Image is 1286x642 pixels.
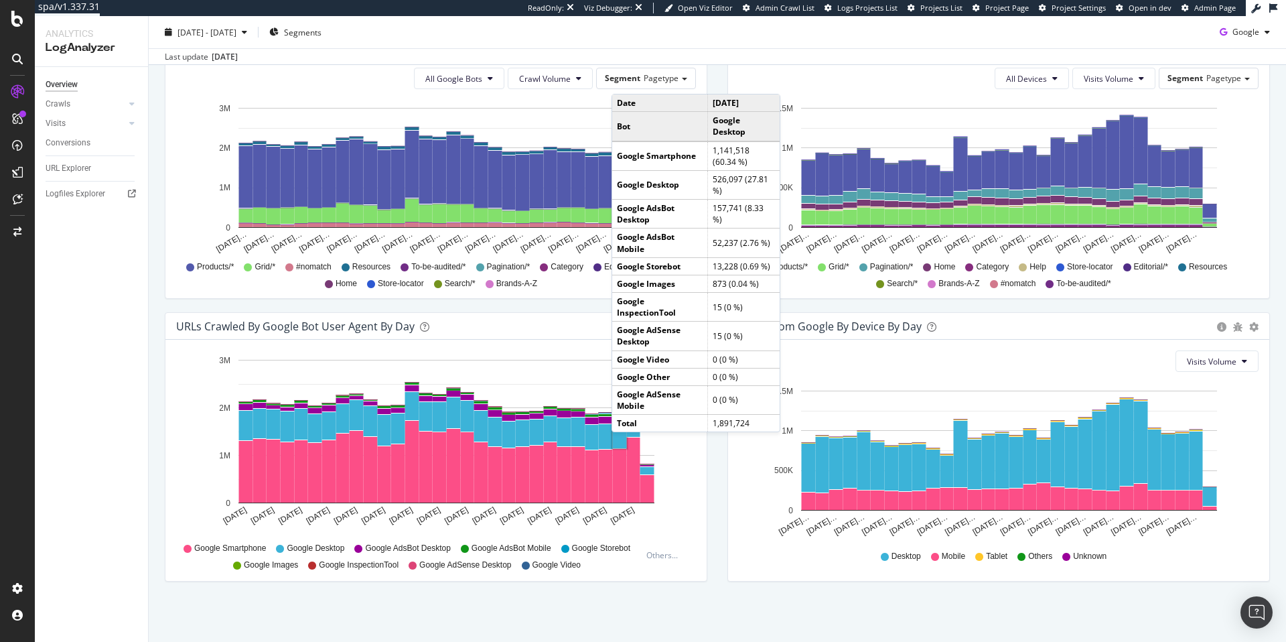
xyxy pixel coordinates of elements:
[1134,261,1168,273] span: Editorial/*
[352,261,390,273] span: Resources
[1129,3,1171,13] span: Open in dev
[496,278,537,290] span: Brands-A-Z
[443,505,470,526] text: [DATE]
[277,505,303,526] text: [DATE]
[887,278,918,290] span: Search/*
[264,21,327,43] button: Segments
[612,322,708,350] td: Google AdSense Desktop
[519,73,571,84] span: Crawl Volume
[837,3,898,13] span: Logs Projects List
[708,94,780,112] td: [DATE]
[336,278,357,290] span: Home
[708,112,780,141] td: Google Desktop
[46,136,90,150] div: Conversions
[708,275,780,292] td: 873 (0.04 %)
[973,3,1029,13] a: Project Page
[708,350,780,368] td: 0 (0 %)
[938,278,979,290] span: Brands-A-Z
[46,97,70,111] div: Crawls
[419,560,511,571] span: Google AdSense Desktop
[46,162,139,176] a: URL Explorer
[177,26,236,38] span: [DATE] - [DATE]
[212,51,238,63] div: [DATE]
[554,505,581,526] text: [DATE]
[739,100,1259,255] svg: A chart.
[581,505,608,526] text: [DATE]
[219,403,230,413] text: 2M
[176,350,696,537] svg: A chart.
[165,51,238,63] div: Last update
[46,97,125,111] a: Crawls
[1233,322,1242,332] div: bug
[920,3,962,13] span: Projects List
[782,426,793,436] text: 1M
[249,505,276,526] text: [DATE]
[1006,73,1047,84] span: All Devices
[284,26,321,38] span: Segments
[612,350,708,368] td: Google Video
[528,3,564,13] div: ReadOnly:
[219,451,230,460] text: 1M
[708,385,780,414] td: 0 (0 %)
[782,143,793,153] text: 1M
[365,543,450,554] span: Google AdsBot Desktop
[678,3,733,13] span: Open Viz Editor
[612,368,708,385] td: Google Other
[612,275,708,292] td: Google Images
[332,505,359,526] text: [DATE]
[472,543,551,554] span: Google AdsBot Mobile
[708,368,780,385] td: 0 (0 %)
[1073,551,1106,562] span: Unknown
[46,78,78,92] div: Overview
[46,117,66,131] div: Visits
[305,505,332,526] text: [DATE]
[46,187,105,201] div: Logfiles Explorer
[612,229,708,257] td: Google AdsBot Mobile
[222,505,248,526] text: [DATE]
[986,551,1007,562] span: Tablet
[487,261,530,273] span: Pagination/*
[908,3,962,13] a: Projects List
[612,94,708,112] td: Date
[985,3,1029,13] span: Project Page
[1182,3,1236,13] a: Admin Page
[612,200,708,229] td: Google AdsBot Desktop
[46,187,139,201] a: Logfiles Explorer
[646,550,684,561] div: Others...
[1232,26,1259,38] span: Google
[1217,322,1226,332] div: circle-info
[1175,350,1259,372] button: Visits Volume
[1056,278,1111,290] span: To-be-audited/*
[255,261,275,273] span: Grid/*
[219,143,230,153] text: 2M
[1028,551,1052,562] span: Others
[526,505,553,526] text: [DATE]
[708,141,780,171] td: 1,141,518 (60.34 %)
[788,223,793,233] text: 0
[612,257,708,275] td: Google Storebot
[774,184,793,193] text: 500K
[788,506,793,515] text: 0
[411,261,466,273] span: To-be-audited/*
[388,505,415,526] text: [DATE]
[244,560,298,571] span: Google Images
[219,184,230,193] text: 1M
[46,117,125,131] a: Visits
[46,136,139,150] a: Conversions
[891,551,921,562] span: Desktop
[194,543,266,554] span: Google Smartphone
[1001,278,1036,290] span: #nomatch
[1039,3,1106,13] a: Project Settings
[612,293,708,322] td: Google InspectionTool
[425,73,482,84] span: All Google Bots
[197,261,234,273] span: Products/*
[739,383,1259,538] svg: A chart.
[551,261,583,273] span: Category
[605,72,640,84] span: Segment
[584,3,632,13] div: Viz Debugger:
[825,3,898,13] a: Logs Projects List
[612,415,708,432] td: Total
